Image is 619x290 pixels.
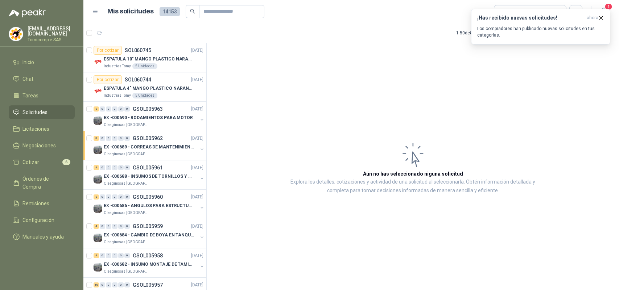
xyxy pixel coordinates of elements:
[191,194,203,201] p: [DATE]
[112,282,117,287] div: 0
[22,75,33,83] span: Chat
[22,92,38,100] span: Tareas
[104,63,131,69] p: Industrias Tomy
[104,151,149,157] p: Oleaginosas [GEOGRAPHIC_DATA][PERSON_NAME]
[160,7,180,16] span: 14153
[191,164,203,171] p: [DATE]
[9,155,75,169] a: Cotizar6
[104,144,194,151] p: EX -000689 - CORREAS DE MANTENIMIENTO
[94,224,99,229] div: 4
[9,172,75,194] a: Órdenes de Compra
[9,122,75,136] a: Licitaciones
[100,282,105,287] div: 0
[191,106,203,113] p: [DATE]
[28,26,75,36] p: [EMAIL_ADDRESS][DOMAIN_NAME]
[94,146,102,154] img: Company Logo
[94,136,99,141] div: 3
[499,8,514,16] div: Todas
[9,105,75,119] a: Solicitudes
[9,89,75,102] a: Tareas
[22,199,49,207] span: Remisiones
[587,15,598,21] span: ahora
[9,55,75,69] a: Inicio
[94,105,205,128] a: 2 0 0 0 0 0 GSOL005963[DATE] Company LogoEX -000690 - RODAMIENTOS PARA MOTOROleaginosas [GEOGRAPH...
[456,27,503,39] div: 1 - 50 de 8828
[22,125,49,133] span: Licitaciones
[112,106,117,112] div: 0
[94,204,102,213] img: Company Logo
[118,253,124,258] div: 0
[132,63,157,69] div: 5 Unidades
[104,239,149,245] p: Oleaginosas [GEOGRAPHIC_DATA][PERSON_NAME]
[104,114,193,121] p: EX -000690 - RODAMIENTOS PARA MOTOR
[62,159,70,165] span: 6
[124,253,130,258] div: 0
[94,116,102,125] img: Company Logo
[118,224,124,229] div: 0
[133,282,163,287] p: GSOL005957
[94,58,102,66] img: Company Logo
[604,3,612,10] span: 1
[112,165,117,170] div: 0
[191,282,203,289] p: [DATE]
[94,234,102,242] img: Company Logo
[106,136,111,141] div: 0
[22,142,56,150] span: Negociaciones
[279,178,546,195] p: Explora los detalles, cotizaciones y actividad de una solicitud al seleccionarla. Obtén informaci...
[124,194,130,199] div: 0
[133,136,163,141] p: GSOL005962
[22,108,48,116] span: Solicitudes
[124,224,130,229] div: 0
[94,46,122,55] div: Por cotizar
[106,194,111,199] div: 0
[477,25,604,38] p: Los compradores han publicado nuevas solicitudes en tus categorías.
[124,165,130,170] div: 0
[9,72,75,86] a: Chat
[104,261,194,268] p: EX -000682 - INSUMO MONTAJE DE TAMIZ DE LICOR DE P
[22,58,34,66] span: Inicio
[133,224,163,229] p: GSOL005959
[94,251,205,274] a: 4 0 0 0 0 0 GSOL005958[DATE] Company LogoEX -000682 - INSUMO MONTAJE DE TAMIZ DE LICOR DE POleagi...
[597,5,610,18] button: 1
[94,222,205,245] a: 4 0 0 0 0 0 GSOL005959[DATE] Company LogoEX -000684 - CAMBIO DE BOYA EN TANQUE ALIMENTADOROleagin...
[104,210,149,216] p: Oleaginosas [GEOGRAPHIC_DATA][PERSON_NAME]
[104,122,149,128] p: Oleaginosas [GEOGRAPHIC_DATA][PERSON_NAME]
[9,197,75,210] a: Remisiones
[132,93,157,98] div: 5 Unidades
[106,224,111,229] div: 0
[94,282,99,287] div: 10
[94,106,99,112] div: 2
[9,9,46,17] img: Logo peakr
[9,213,75,227] a: Configuración
[100,106,105,112] div: 0
[9,139,75,152] a: Negociaciones
[104,202,194,209] p: EX -000686 - ANGULOS PARA ESTRUCTURAS DE FOSA DE L
[118,165,124,170] div: 0
[83,72,206,102] a: Por cotizarSOL060744[DATE] Company LogoESPATULA 4" MANGO PLASTICO NARANJA MARCA TRUPPERIndustrias...
[104,269,149,274] p: Oleaginosas [GEOGRAPHIC_DATA][PERSON_NAME]
[9,230,75,244] a: Manuales y ayuda
[94,253,99,258] div: 4
[133,165,163,170] p: GSOL005961
[112,253,117,258] div: 0
[191,76,203,83] p: [DATE]
[124,106,130,112] div: 0
[112,224,117,229] div: 0
[94,163,205,186] a: 4 0 0 0 0 0 GSOL005961[DATE] Company LogoEX -000688 - INSUMOS DE TORNILLOS Y TUERCASOleaginosas [...
[100,136,105,141] div: 0
[124,282,130,287] div: 0
[118,194,124,199] div: 0
[118,282,124,287] div: 0
[118,106,124,112] div: 0
[100,224,105,229] div: 0
[100,165,105,170] div: 0
[133,253,163,258] p: GSOL005958
[133,106,163,112] p: GSOL005963
[104,85,194,92] p: ESPATULA 4" MANGO PLASTICO NARANJA MARCA TRUPPER
[94,175,102,184] img: Company Logo
[94,134,205,157] a: 3 0 0 0 0 0 GSOL005962[DATE] Company LogoEX -000689 - CORREAS DE MANTENIMIENTOOleaginosas [GEOGRA...
[191,135,203,142] p: [DATE]
[106,253,111,258] div: 0
[94,193,205,216] a: 2 0 0 0 0 0 GSOL005960[DATE] Company LogoEX -000686 - ANGULOS PARA ESTRUCTURAS DE FOSA DE LOleagi...
[28,38,75,42] p: Tornicomple SAS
